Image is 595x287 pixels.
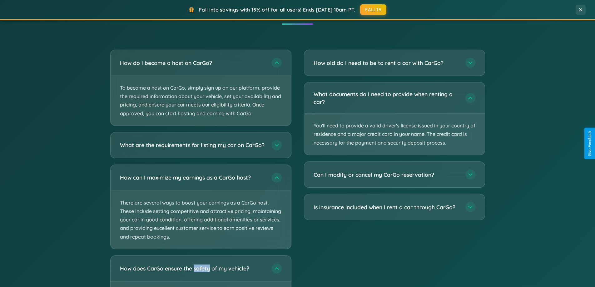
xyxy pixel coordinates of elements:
[120,265,265,272] h3: How does CarGo ensure the safety of my vehicle?
[111,76,291,126] p: To become a host on CarGo, simply sign up on our platform, provide the required information about...
[304,114,485,155] p: You'll need to provide a valid driver's license issued in your country of residence and a major c...
[120,174,265,181] h3: How can I maximize my earnings as a CarGo host?
[199,7,355,13] span: Fall into savings with 15% off for all users! Ends [DATE] 10am PT.
[120,141,265,149] h3: What are the requirements for listing my car on CarGo?
[111,191,291,249] p: There are several ways to boost your earnings as a CarGo host. These include setting competitive ...
[120,59,265,67] h3: How do I become a host on CarGo?
[314,171,459,179] h3: Can I modify or cancel my CarGo reservation?
[314,203,459,211] h3: Is insurance included when I rent a car through CarGo?
[588,131,592,156] div: Give Feedback
[314,90,459,106] h3: What documents do I need to provide when renting a car?
[314,59,459,67] h3: How old do I need to be to rent a car with CarGo?
[360,4,386,15] button: FALL15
